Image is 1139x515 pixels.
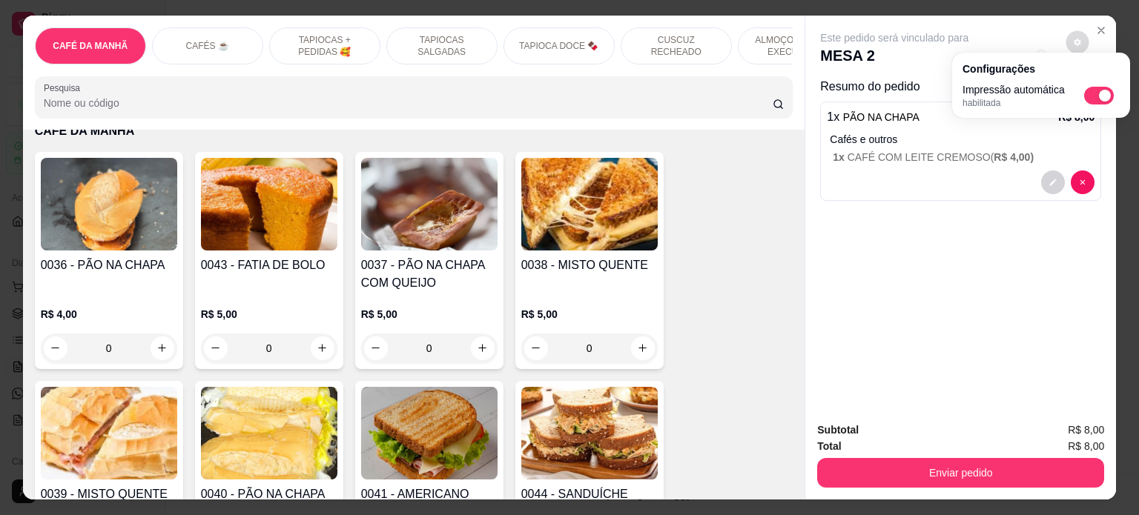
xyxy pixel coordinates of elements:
img: product-image [41,158,177,250]
p: R$ 5,00 [521,307,658,322]
p: TAPIOCAS + PEDIDAS 🥰 [282,34,368,58]
p: ALMOÇO - PRATO EXECUTIVO [750,34,836,58]
p: CAFÉ COM LEITE CREMOSO ( [833,150,1095,165]
span: 1 x [833,151,847,163]
h4: 0038 - MISTO QUENTE [521,256,658,274]
p: MESA 2 [820,45,968,66]
label: Automatic updates [1084,87,1120,104]
strong: Total [817,440,841,452]
p: TAPIOCA DOCE 🍫 [519,40,598,52]
input: Pesquisa [44,96,773,110]
img: product-image [201,387,337,479]
p: 1 x [827,108,920,126]
p: Impressão automática [963,82,1065,97]
span: R$ 4,00 ) [994,151,1034,163]
p: R$ 5,00 [361,307,498,322]
p: Configurações [963,62,1120,76]
span: PÃO NA CHAPA [843,111,920,123]
p: CAFÉS ☕️ [186,40,229,52]
img: product-image [521,387,658,479]
p: Resumo do pedido [820,78,1101,96]
label: Pesquisa [44,82,85,94]
img: product-image [361,158,498,250]
h4: 0037 - PÃO NA CHAPA COM QUEIJO [361,256,498,292]
p: CAFÉ DA MANHÃ [35,122,793,140]
button: decrease-product-quantity [1066,30,1089,53]
span: R$ 8,00 [1068,422,1104,438]
img: product-image [201,158,337,250]
p: R$ 4,00 [41,307,177,322]
img: product-image [361,387,498,479]
h4: 0043 - FATIA DE BOLO [201,256,337,274]
button: Enviar pedido [817,458,1104,488]
strong: Subtotal [817,424,859,436]
p: habilitada [963,97,1065,109]
p: CAFÉ DA MANHÃ [53,40,128,52]
p: Cafés e outros [830,132,1095,147]
span: R$ 8,00 [1068,438,1104,454]
button: decrease-product-quantity [1071,170,1095,194]
button: Close [1089,19,1113,42]
h4: 0036 - PÃO NA CHAPA [41,256,177,274]
p: Este pedido será vinculado para [820,30,968,45]
h4: 0041 - AMERICANO [361,485,498,503]
img: product-image [521,158,658,250]
p: CUSCUZ RECHEADO [633,34,719,58]
p: TAPIOCAS SALGADAS [399,34,485,58]
p: R$ 5,00 [201,307,337,322]
button: decrease-product-quantity [1041,170,1065,194]
img: product-image [41,387,177,479]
